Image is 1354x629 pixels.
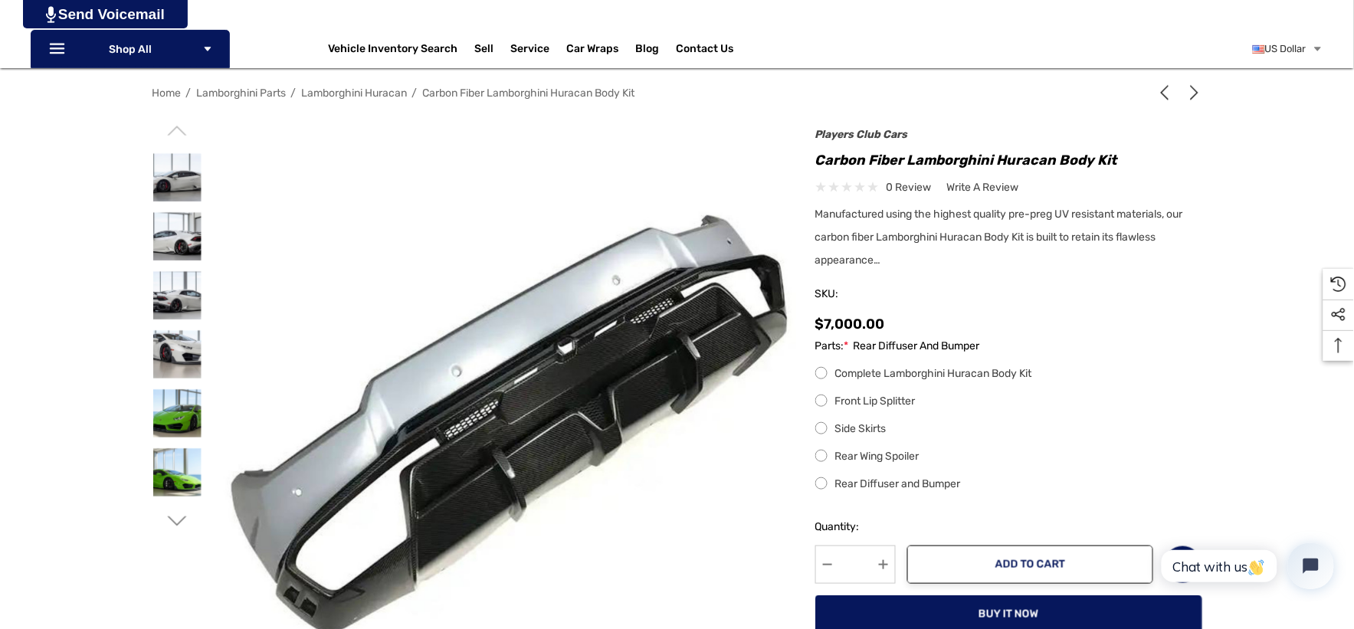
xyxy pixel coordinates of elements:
a: Lamborghini Parts [197,87,287,100]
a: Vehicle Inventory Search [329,42,458,59]
a: Service [511,42,550,59]
label: Front Lip Splitter [815,392,1202,411]
a: Players Club Cars [815,128,908,141]
label: Rear Diffuser and Bumper [815,475,1202,493]
label: Side Skirts [815,420,1202,438]
a: Previous [1157,85,1179,100]
img: Players Club Carbon Fiber Lamborghini Huracan Body Kit [153,448,202,496]
img: Players Club Carbon Fiber Lamborghini Huracan Body Kit [153,389,202,437]
iframe: Tidio Chat [1145,530,1347,602]
a: Sell [475,34,511,64]
a: Blog [636,42,660,59]
label: Quantity: [815,518,896,536]
img: Players Club Carbon Fiber Lamborghini Huracan Body Kit [153,153,202,201]
svg: Recently Viewed [1331,277,1346,292]
p: Shop All [31,30,230,68]
label: Complete Lamborghini Huracan Body Kit [815,365,1202,383]
svg: Icon Line [48,41,70,58]
span: Rear Diffuser and Bumper [854,337,980,355]
nav: Breadcrumb [152,80,1202,106]
h1: Carbon Fiber Lamborghini Huracan Body Kit [815,148,1202,172]
span: Car Wraps [567,42,619,59]
a: Write a Review [947,178,1019,197]
svg: Top [1323,338,1354,353]
span: 0 review [887,178,932,197]
img: Players Club Carbon Fiber Lamborghini Huracan Body Kit [153,330,202,378]
button: Add to Cart [907,545,1153,584]
span: Sell [475,42,494,59]
span: $7,000.00 [815,316,885,333]
svg: Social Media [1331,307,1346,323]
a: Carbon Fiber Lamborghini Huracan Body Kit [423,87,635,100]
svg: Go to slide 6 of 6 [167,121,186,140]
span: SKU: [815,283,892,305]
a: Car Wraps [567,34,636,64]
a: USD [1253,34,1323,64]
a: Next [1181,85,1202,100]
a: Lamborghini Huracan [302,87,408,100]
img: Players Club Carbon Fiber Lamborghini Huracan Body Kit [153,271,202,319]
span: Manufactured using the highest quality pre-preg UV resistant materials, our carbon fiber Lamborgh... [815,208,1183,267]
a: Contact Us [677,42,734,59]
a: Home [152,87,182,100]
svg: Icon Arrow Down [202,44,213,54]
img: Players Club Carbon Fiber Lamborghini Huracan Body Kit [153,212,202,260]
label: Rear Wing Spoiler [815,447,1202,466]
svg: Go to slide 2 of 6 [167,512,186,531]
label: Parts: [815,337,1202,355]
span: Write a Review [947,181,1019,195]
